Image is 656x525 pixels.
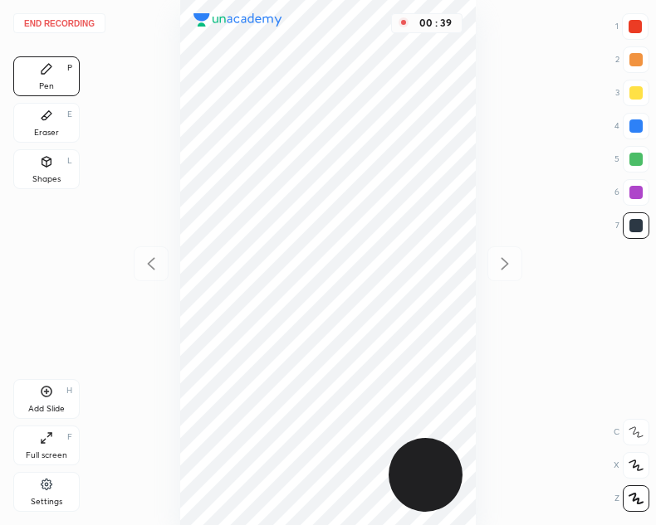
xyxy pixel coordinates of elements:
[615,212,649,239] div: 7
[615,13,649,40] div: 1
[67,157,72,165] div: L
[13,13,105,33] button: End recording
[615,46,649,73] div: 2
[66,386,72,395] div: H
[67,110,72,119] div: E
[34,129,59,137] div: Eraser
[28,405,65,413] div: Add Slide
[193,13,282,27] img: logo.38c385cc.svg
[614,485,649,512] div: Z
[415,17,455,29] div: 00 : 39
[615,80,649,106] div: 3
[39,82,54,90] div: Pen
[614,113,649,139] div: 4
[32,175,61,183] div: Shapes
[614,419,649,445] div: C
[26,451,67,459] div: Full screen
[67,433,72,441] div: F
[614,452,649,479] div: X
[614,146,649,173] div: 5
[614,179,649,206] div: 6
[67,64,72,72] div: P
[31,498,62,506] div: Settings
